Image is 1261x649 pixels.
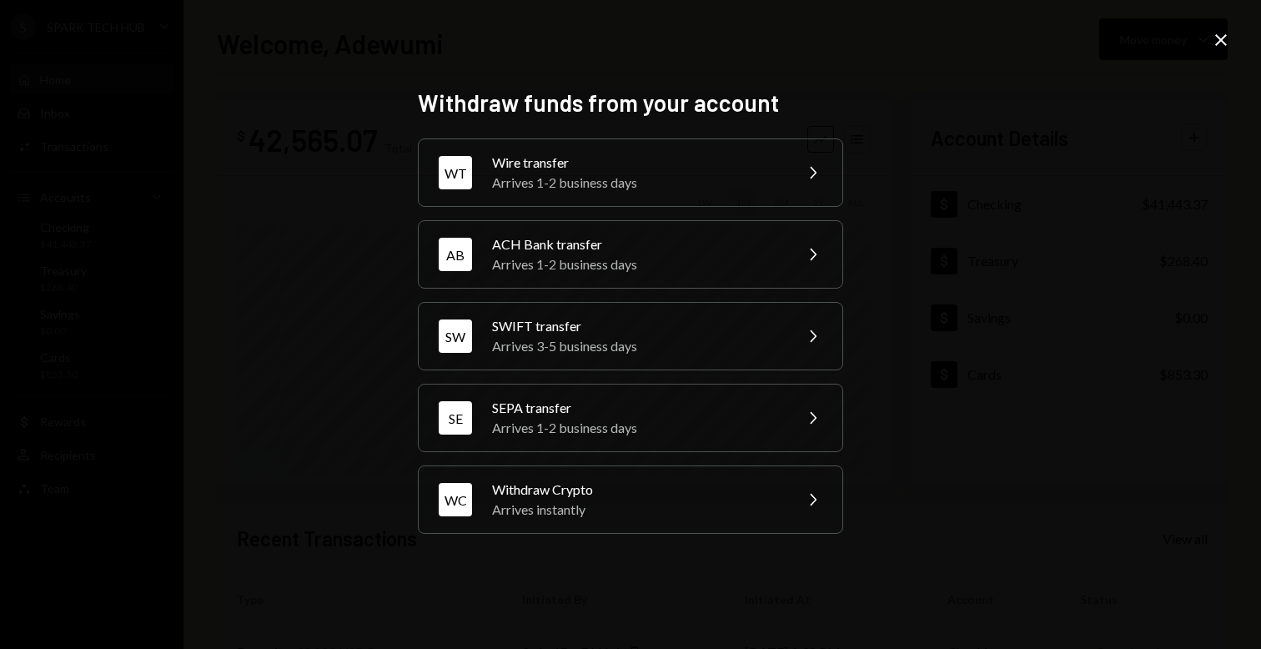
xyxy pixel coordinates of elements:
[492,254,782,274] div: Arrives 1-2 business days
[492,418,782,438] div: Arrives 1-2 business days
[418,220,843,289] button: ABACH Bank transferArrives 1-2 business days
[418,384,843,452] button: SESEPA transferArrives 1-2 business days
[492,173,782,193] div: Arrives 1-2 business days
[439,483,472,516] div: WC
[492,480,782,500] div: Withdraw Crypto
[418,302,843,370] button: SWSWIFT transferArrives 3-5 business days
[418,87,843,119] h2: Withdraw funds from your account
[492,316,782,336] div: SWIFT transfer
[439,319,472,353] div: SW
[418,138,843,207] button: WTWire transferArrives 1-2 business days
[492,500,782,520] div: Arrives instantly
[439,401,472,435] div: SE
[492,153,782,173] div: Wire transfer
[492,398,782,418] div: SEPA transfer
[439,238,472,271] div: AB
[439,156,472,189] div: WT
[492,336,782,356] div: Arrives 3-5 business days
[492,234,782,254] div: ACH Bank transfer
[418,465,843,534] button: WCWithdraw CryptoArrives instantly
